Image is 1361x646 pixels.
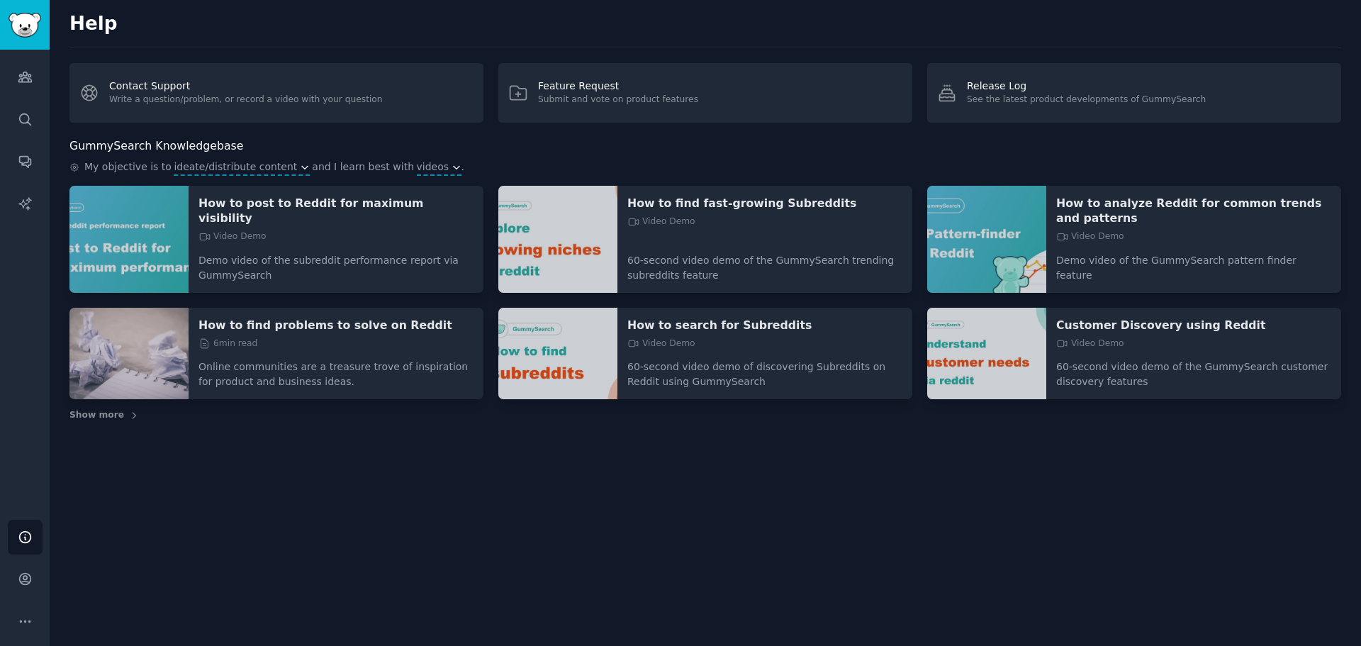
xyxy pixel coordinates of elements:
div: See the latest product developments of GummySearch [967,94,1206,106]
div: Feature Request [538,79,698,94]
h2: GummySearch Knowledgebase [69,138,243,155]
a: How to analyze Reddit for common trends and patterns [1056,196,1331,225]
p: 60-second video demo of the GummySearch trending subreddits feature [627,243,902,283]
span: Video Demo [198,230,267,243]
p: 60-second video demo of the GummySearch customer discovery features [1056,350,1331,389]
a: How to find fast-growing Subreddits [627,196,902,211]
a: How to post to Reddit for maximum visibility [198,196,474,225]
a: Feature RequestSubmit and vote on product features [498,63,912,123]
span: videos [417,160,449,174]
p: Demo video of the GummySearch pattern finder feature [1056,243,1331,283]
a: Customer Discovery using Reddit [1056,318,1331,333]
div: Submit and vote on product features [538,94,698,106]
p: Demo video of the subreddit performance report via GummySearch [198,243,474,283]
p: Online communities are a treasure trove of inspiration for product and business ideas. [198,350,474,389]
span: 6 min read [198,338,257,350]
span: Video Demo [627,216,695,228]
img: How to find problems to solve on Reddit [69,308,189,400]
div: Release Log [967,79,1206,94]
h2: Help [69,13,1341,35]
a: How to find problems to solve on Reddit [198,318,474,333]
a: How to search for Subreddits [627,318,902,333]
button: videos [417,160,461,174]
span: Video Demo [627,338,695,350]
img: GummySearch logo [9,13,41,38]
img: How to find fast-growing Subreddits [498,186,617,293]
a: Release LogSee the latest product developments of GummySearch [927,63,1341,123]
span: and I learn best with [312,160,414,176]
span: Video Demo [1056,338,1124,350]
img: How to analyze Reddit for common trends and patterns [927,186,1046,293]
div: . [69,160,1341,176]
span: ideate/distribute content [174,160,297,174]
img: How to search for Subreddits [498,308,617,400]
span: My objective is to [84,160,172,176]
p: 60-second video demo of discovering Subreddits on Reddit using GummySearch [627,350,902,389]
img: Customer Discovery using Reddit [927,308,1046,400]
span: Show more [69,409,124,422]
button: ideate/distribute content [174,160,309,174]
span: Video Demo [1056,230,1124,243]
img: How to post to Reddit for maximum visibility [69,186,189,293]
a: Contact SupportWrite a question/problem, or record a video with your question [69,63,483,123]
